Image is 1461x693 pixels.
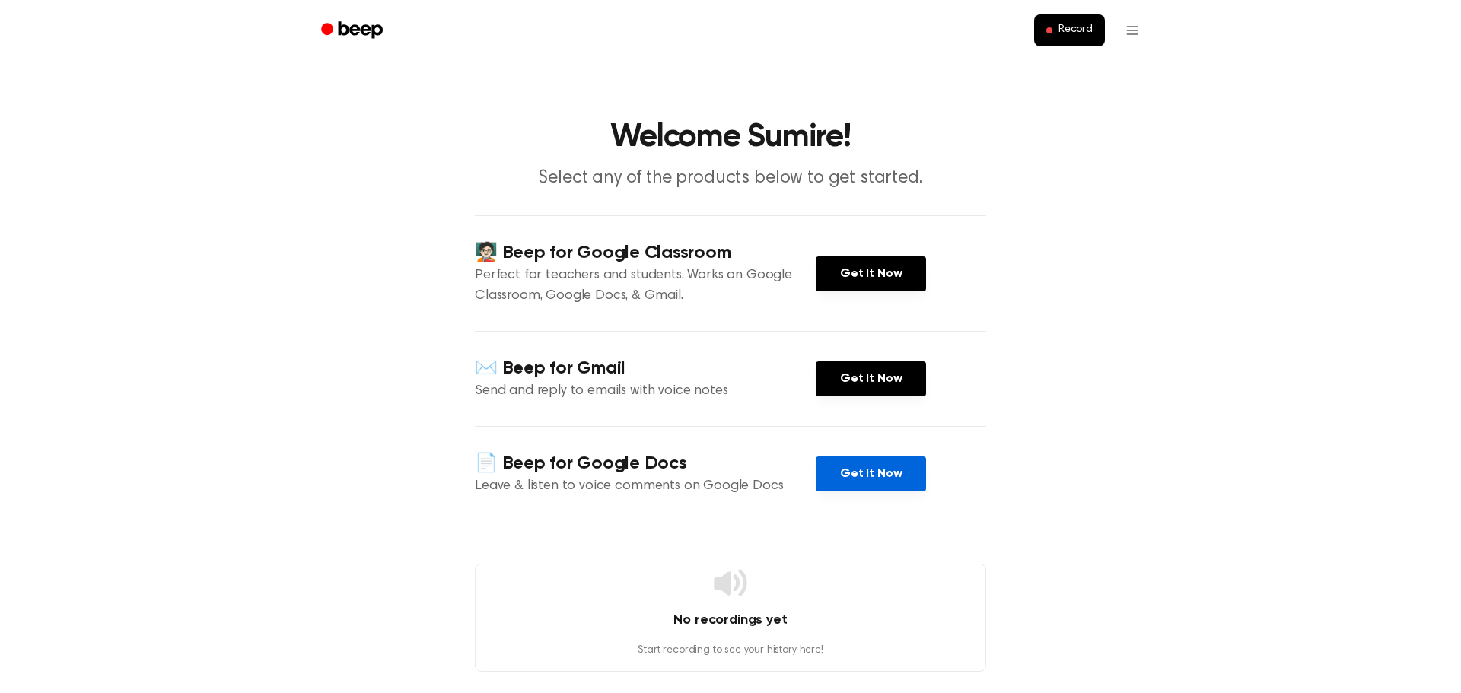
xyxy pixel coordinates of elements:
[476,643,985,659] p: Start recording to see your history here!
[475,381,816,402] p: Send and reply to emails with voice notes
[475,476,816,497] p: Leave & listen to voice comments on Google Docs
[1114,12,1151,49] button: Open menu
[475,451,816,476] h4: 📄 Beep for Google Docs
[816,256,926,291] a: Get It Now
[438,166,1023,191] p: Select any of the products below to get started.
[1034,14,1105,46] button: Record
[475,265,816,307] p: Perfect for teachers and students. Works on Google Classroom, Google Docs, & Gmail.
[475,356,816,381] h4: ✉️ Beep for Gmail
[476,610,985,631] h4: No recordings yet
[816,456,926,491] a: Get It Now
[475,240,816,265] h4: 🧑🏻‍🏫 Beep for Google Classroom
[341,122,1120,154] h1: Welcome Sumire!
[1058,24,1093,37] span: Record
[816,361,926,396] a: Get It Now
[310,16,396,46] a: Beep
